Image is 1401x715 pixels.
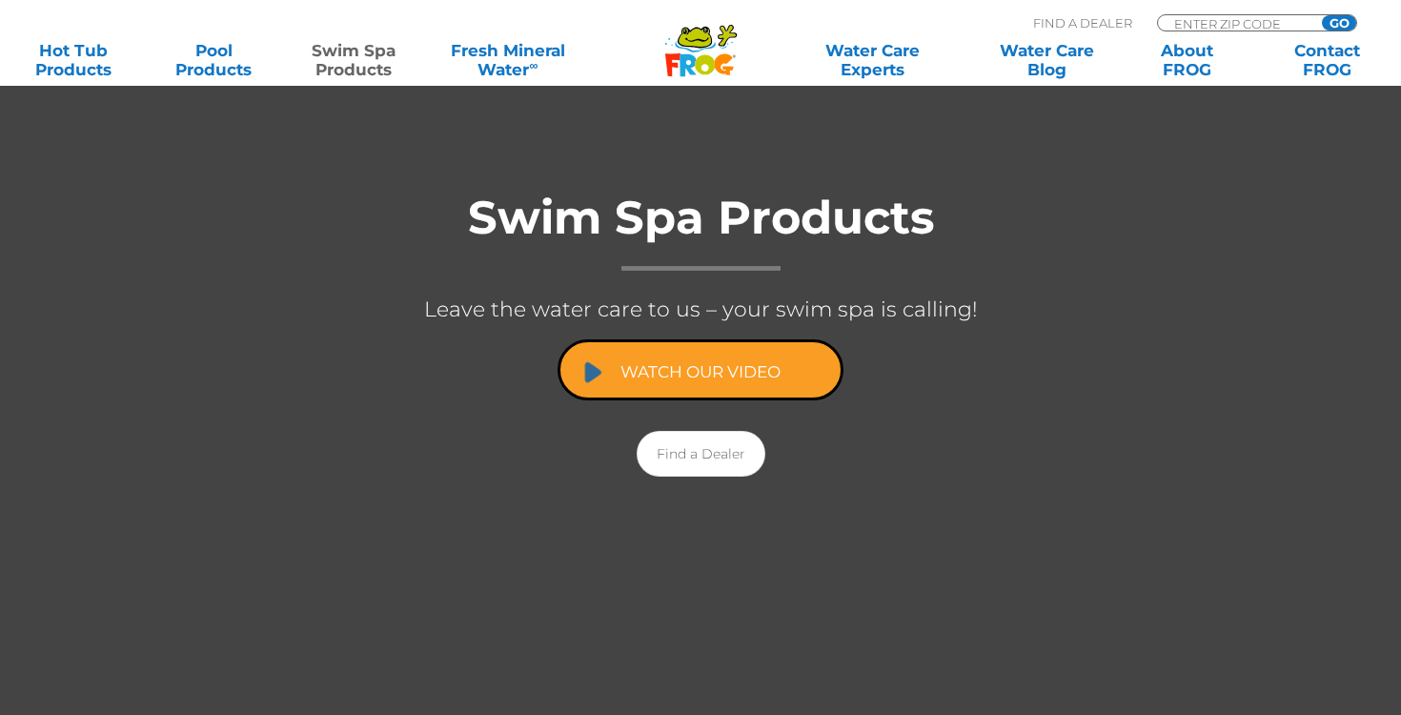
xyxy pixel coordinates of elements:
a: Watch Our Video [558,339,843,400]
a: Water CareBlog [992,41,1101,79]
a: ContactFROG [1273,41,1382,79]
p: Find A Dealer [1033,14,1132,31]
a: PoolProducts [159,41,268,79]
a: Find a Dealer [637,431,765,477]
input: Zip Code Form [1172,15,1301,31]
a: Hot TubProducts [19,41,128,79]
input: GO [1322,15,1356,31]
p: Leave the water care to us – your swim spa is calling! [319,290,1082,330]
a: AboutFROG [1132,41,1241,79]
a: Fresh MineralWater∞ [439,41,576,79]
h1: Swim Spa Products [319,193,1082,271]
a: Swim SpaProducts [299,41,408,79]
a: Water CareExperts [784,41,962,79]
sup: ∞ [529,58,538,72]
